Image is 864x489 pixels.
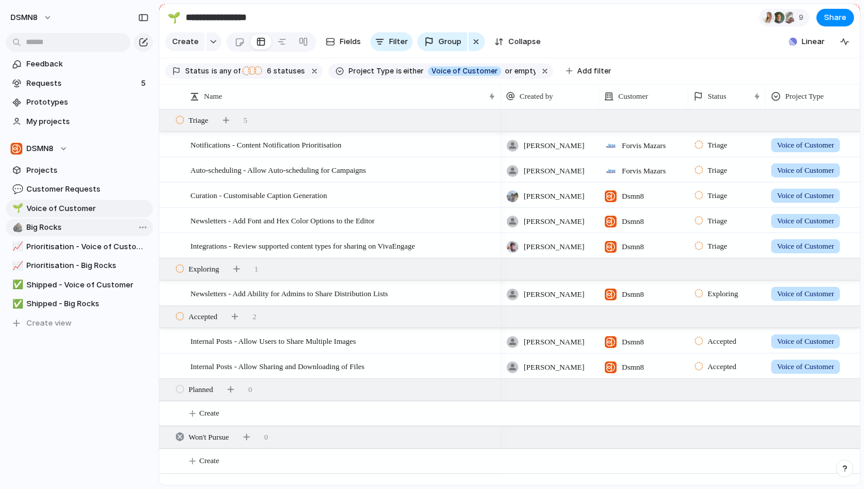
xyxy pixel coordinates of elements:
[26,165,149,176] span: Projects
[26,58,149,70] span: Feedback
[11,222,22,233] button: 🪨
[185,66,209,76] span: Status
[708,336,736,347] span: Accepted
[189,384,213,396] span: Planned
[242,65,307,78] button: 6 statuses
[26,96,149,108] span: Prototypes
[622,165,666,177] span: Forvis Mazars
[708,215,727,227] span: Triage
[431,66,498,76] span: Voice of Customer
[321,32,366,51] button: Fields
[26,116,149,128] span: My projects
[777,215,834,227] span: Voice of Customer
[6,162,153,179] a: Projects
[12,202,21,215] div: 🌱
[622,361,644,373] span: Dsmn8
[6,200,153,217] a: 🌱Voice of Customer
[349,66,394,76] span: Project Type
[212,66,217,76] span: is
[190,286,388,300] span: Newsletters - Add Ability for Admins to Share Distribution Lists
[11,279,22,291] button: ✅
[777,165,834,176] span: Voice of Customer
[26,203,149,215] span: Voice of Customer
[190,239,415,252] span: Integrations - Review supported content types for sharing on VivaEngage
[784,33,829,51] button: Linear
[777,288,834,300] span: Voice of Customer
[12,183,21,196] div: 💬
[524,241,584,253] span: [PERSON_NAME]
[708,190,727,202] span: Triage
[559,63,618,79] button: Add filter
[6,93,153,111] a: Prototypes
[622,216,644,227] span: Dsmn8
[190,359,364,373] span: Internal Posts - Allow Sharing and Downloading of Files
[11,203,22,215] button: 🌱
[402,66,425,76] span: either
[190,163,366,176] span: Auto-scheduling - Allow Auto-scheduling for Campaigns
[199,455,219,467] span: Create
[426,65,538,78] button: Voice of Customeror empty
[816,9,854,26] button: Share
[6,276,153,294] div: ✅Shipped - Voice of Customer
[189,115,208,126] span: Triage
[263,66,305,76] span: statuses
[799,12,807,24] span: 9
[708,91,726,102] span: Status
[622,140,666,152] span: Forvis Mazars
[6,180,153,198] a: 💬Customer Requests
[524,140,584,152] span: [PERSON_NAME]
[6,257,153,274] a: 📈Prioritisation - Big Rocks
[26,222,149,233] span: Big Rocks
[524,336,584,348] span: [PERSON_NAME]
[26,143,53,155] span: DSMN8
[6,295,153,313] a: ✅Shipped - Big Rocks
[785,91,824,102] span: Project Type
[417,32,467,51] button: Group
[622,190,644,202] span: Dsmn8
[263,66,273,75] span: 6
[708,288,738,300] span: Exploring
[618,91,648,102] span: Customer
[777,190,834,202] span: Voice of Customer
[6,140,153,158] button: DSMN8
[204,91,222,102] span: Name
[243,115,247,126] span: 5
[217,66,240,76] span: any of
[777,139,834,151] span: Voice of Customer
[6,55,153,73] a: Feedback
[777,240,834,252] span: Voice of Customer
[190,138,341,151] span: Notifications - Content Notification Prioritisation
[802,36,825,48] span: Linear
[165,32,205,51] button: Create
[189,431,229,443] span: Won't Pursue
[11,298,22,310] button: ✅
[189,263,219,275] span: Exploring
[524,165,584,177] span: [PERSON_NAME]
[264,431,269,443] span: 0
[6,219,153,236] a: 🪨Big Rocks
[253,311,257,323] span: 2
[209,65,243,78] button: isany of
[708,139,727,151] span: Triage
[708,165,727,176] span: Triage
[11,12,38,24] span: DSMN8
[190,213,374,227] span: Newsletters - Add Font and Hex Color Options to the Editor
[199,407,219,419] span: Create
[254,263,259,275] span: 1
[524,216,584,227] span: [PERSON_NAME]
[524,289,584,300] span: [PERSON_NAME]
[5,8,58,27] button: DSMN8
[26,78,138,89] span: Requests
[12,278,21,292] div: ✅
[622,241,644,253] span: Dsmn8
[26,260,149,272] span: Prioritisation - Big Rocks
[26,279,149,291] span: Shipped - Voice of Customer
[622,336,644,348] span: Dsmn8
[396,66,402,76] span: is
[172,36,199,48] span: Create
[508,36,541,48] span: Collapse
